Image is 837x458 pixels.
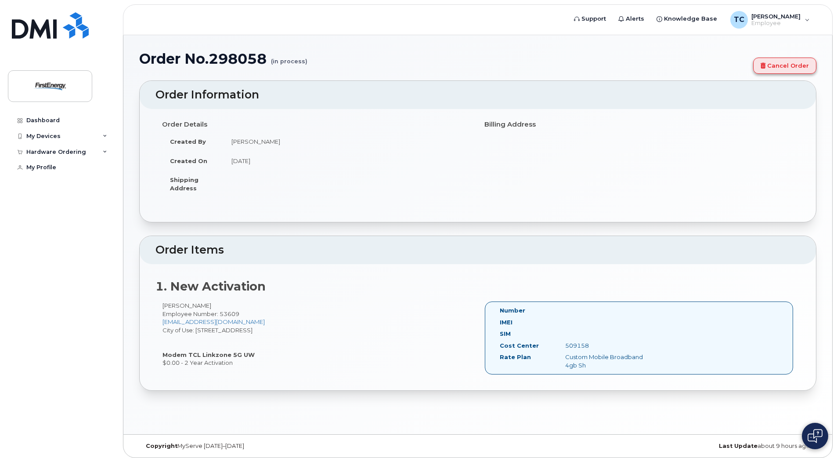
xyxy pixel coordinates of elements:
label: Cost Center [500,342,539,350]
div: 509158 [559,342,650,350]
h4: Billing Address [484,121,794,128]
h4: Order Details [162,121,471,128]
strong: 1. New Activation [155,279,266,294]
span: Employee Number: 53609 [162,310,239,317]
div: [PERSON_NAME] City of Use: [STREET_ADDRESS] $0.00 - 2 Year Activation [155,302,478,367]
strong: Modem TCL Linkzone 5G UW [162,351,255,358]
div: about 9 hours ago [591,443,816,450]
small: (in process) [271,51,307,65]
div: MyServe [DATE]–[DATE] [139,443,365,450]
a: Cancel Order [753,58,816,74]
td: [DATE] [224,151,471,171]
strong: Last Update [719,443,758,449]
h1: Order No.298058 [139,51,749,66]
h2: Order Items [155,244,800,256]
label: Rate Plan [500,353,531,361]
strong: Created On [170,157,207,164]
label: SIM [500,330,511,338]
strong: Copyright [146,443,177,449]
a: [EMAIL_ADDRESS][DOMAIN_NAME] [162,318,265,325]
label: IMEI [500,318,512,327]
strong: Created By [170,138,206,145]
label: Number [500,306,525,315]
img: Open chat [808,429,823,443]
div: Custom Mobile Broadband 4gb Sh [559,353,650,369]
td: [PERSON_NAME] [224,132,471,151]
strong: Shipping Address [170,176,198,192]
h2: Order Information [155,89,800,101]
